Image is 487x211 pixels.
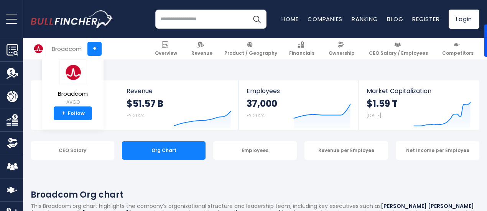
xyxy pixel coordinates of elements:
[87,42,102,56] a: +
[52,44,82,53] div: Broadcom
[155,50,177,56] span: Overview
[122,141,206,160] div: Org Chart
[412,15,439,23] a: Register
[439,38,477,59] a: Competitors
[151,38,181,59] a: Overview
[352,15,378,23] a: Ranking
[367,112,381,119] small: [DATE]
[281,15,298,23] a: Home
[239,80,358,130] a: Employees 37,000 FY 2024
[224,50,277,56] span: Product / Geography
[127,112,145,119] small: FY 2024
[325,38,358,59] a: Ownership
[365,38,431,59] a: CEO Salary / Employees
[54,106,92,120] a: +Follow
[31,10,113,28] img: bullfincher logo
[442,50,474,56] span: Competitors
[247,87,350,95] span: Employees
[221,38,281,59] a: Product / Geography
[449,10,479,29] a: Login
[188,38,216,59] a: Revenue
[387,15,403,23] a: Blog
[381,202,474,210] b: [PERSON_NAME] [PERSON_NAME]
[359,80,479,130] a: Market Capitalization $1.59 T [DATE]
[61,110,65,117] strong: +
[191,50,212,56] span: Revenue
[369,50,428,56] span: CEO Salary / Employees
[367,98,398,110] strong: $1.59 T
[247,98,277,110] strong: 37,000
[247,10,267,29] button: Search
[31,10,113,28] a: Go to homepage
[308,15,342,23] a: Companies
[304,141,388,160] div: Revenue per Employee
[58,99,88,106] small: AVGO
[127,98,163,110] strong: $51.57 B
[31,141,114,160] div: CEO Salary
[329,50,355,56] span: Ownership
[247,112,265,119] small: FY 2024
[58,59,88,107] a: Broadcom AVGO
[59,59,86,85] img: AVGO logo
[127,87,231,95] span: Revenue
[396,141,479,160] div: Net Income per Employee
[367,87,471,95] span: Market Capitalization
[213,141,297,160] div: Employees
[289,50,314,56] span: Financials
[31,41,46,56] img: AVGO logo
[58,91,88,97] span: Broadcom
[7,137,18,149] img: Ownership
[286,38,318,59] a: Financials
[119,80,239,130] a: Revenue $51.57 B FY 2024
[31,188,479,201] h1: Broadcom Org chart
